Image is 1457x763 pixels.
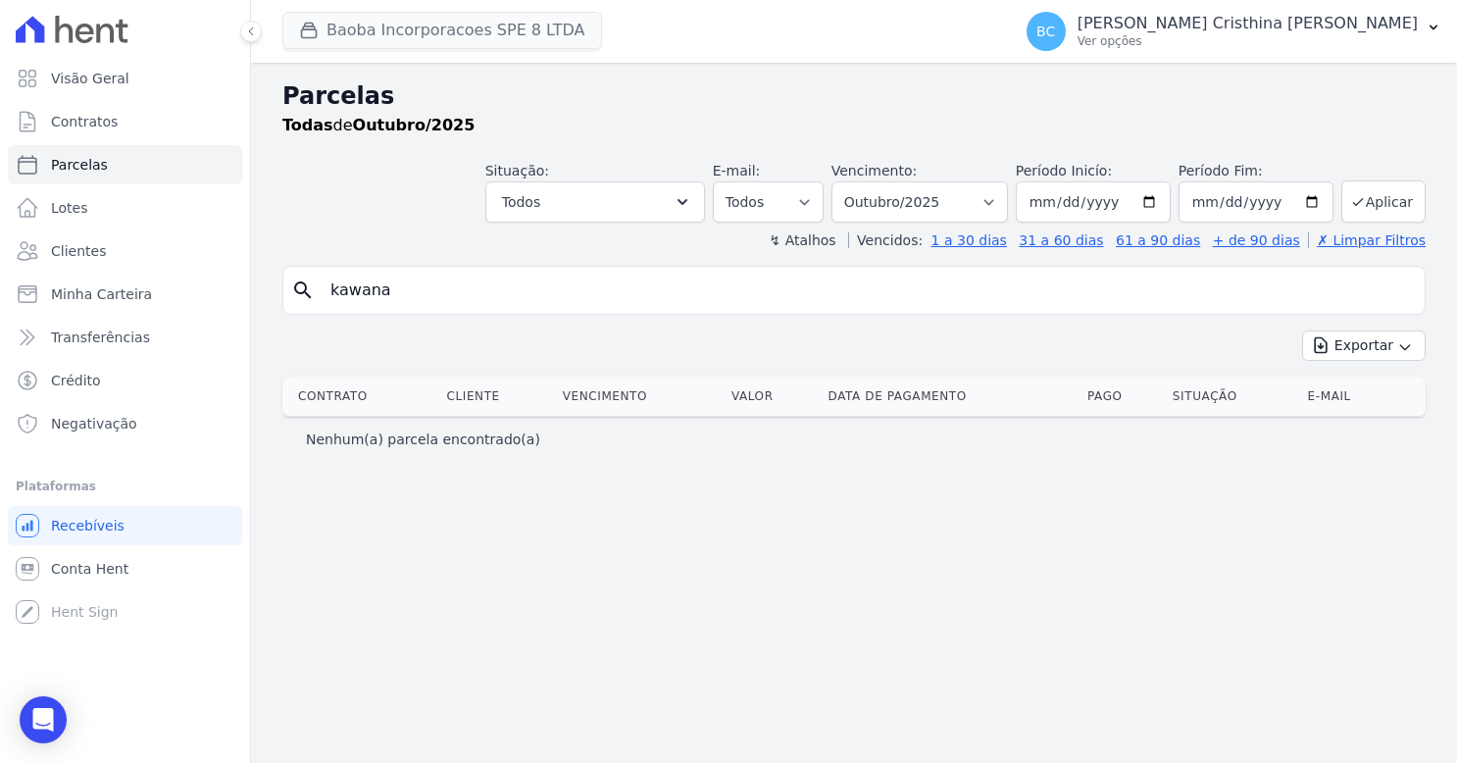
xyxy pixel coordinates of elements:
[8,404,242,443] a: Negativação
[353,116,476,134] strong: Outubro/2025
[51,559,128,579] span: Conta Hent
[282,114,475,137] p: de
[8,231,242,271] a: Clientes
[8,188,242,228] a: Lotes
[51,69,129,88] span: Visão Geral
[1116,232,1200,248] a: 61 a 90 dias
[291,279,315,302] i: search
[831,163,917,178] label: Vencimento:
[485,181,705,223] button: Todos
[1016,163,1112,178] label: Período Inicío:
[51,241,106,261] span: Clientes
[51,198,88,218] span: Lotes
[1036,25,1055,38] span: BC
[8,102,242,141] a: Contratos
[1165,377,1300,416] th: Situação
[1019,232,1103,248] a: 31 a 60 dias
[1078,33,1418,49] p: Ver opções
[8,361,242,400] a: Crédito
[306,430,540,449] p: Nenhum(a) parcela encontrado(a)
[1341,180,1426,223] button: Aplicar
[1078,14,1418,33] p: [PERSON_NAME] Cristhina [PERSON_NAME]
[8,275,242,314] a: Minha Carteira
[51,371,101,390] span: Crédito
[51,155,108,175] span: Parcelas
[51,414,137,433] span: Negativação
[769,232,835,248] label: ↯ Atalhos
[1011,4,1457,59] button: BC [PERSON_NAME] Cristhina [PERSON_NAME] Ver opções
[51,112,118,131] span: Contratos
[282,78,1426,114] h2: Parcelas
[16,475,234,498] div: Plataformas
[439,377,555,416] th: Cliente
[51,284,152,304] span: Minha Carteira
[1308,232,1426,248] a: ✗ Limpar Filtros
[1213,232,1300,248] a: + de 90 dias
[502,190,540,214] span: Todos
[51,516,125,535] span: Recebíveis
[8,506,242,545] a: Recebíveis
[8,145,242,184] a: Parcelas
[51,328,150,347] span: Transferências
[319,271,1417,310] input: Buscar por nome do lote ou do cliente
[1179,161,1333,181] label: Período Fim:
[8,318,242,357] a: Transferências
[282,12,602,49] button: Baoba Incorporacoes SPE 8 LTDA
[8,59,242,98] a: Visão Geral
[724,377,821,416] th: Valor
[282,377,439,416] th: Contrato
[555,377,724,416] th: Vencimento
[282,116,333,134] strong: Todas
[8,549,242,588] a: Conta Hent
[1080,377,1165,416] th: Pago
[1302,331,1426,361] button: Exportar
[1300,377,1399,416] th: E-mail
[713,163,761,178] label: E-mail:
[485,163,549,178] label: Situação:
[821,377,1080,416] th: Data de Pagamento
[931,232,1007,248] a: 1 a 30 dias
[20,696,67,743] div: Open Intercom Messenger
[848,232,923,248] label: Vencidos:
